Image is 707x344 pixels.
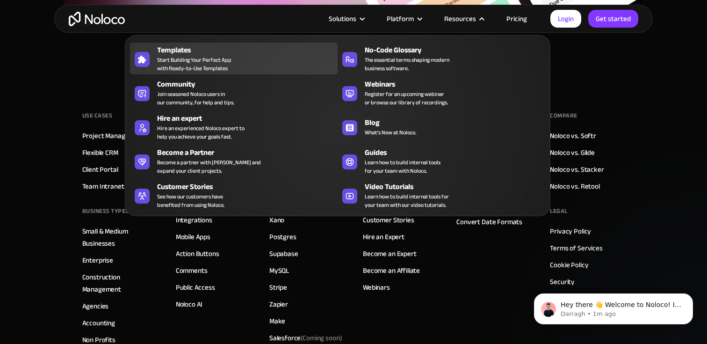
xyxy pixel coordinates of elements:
[550,225,591,237] a: Privacy Policy
[176,298,203,310] a: Noloco AI
[365,192,449,209] span: Learn how to build internal tools for your team with our video tutorials.
[329,13,356,25] div: Solutions
[130,179,338,211] a: Customer StoriesSee how our customers havebenefited from using Noloco.
[433,13,495,25] div: Resources
[130,43,338,74] a: TemplatesStart Building Your Perfect Appwith Ready-to-Use Templates
[317,13,375,25] div: Solutions
[365,158,440,175] span: Learn how to build internal tools for your team with Noloco.
[365,128,416,137] span: What's New at Noloco.
[176,214,212,226] a: Integrations
[338,77,545,109] a: WebinarsRegister for an upcoming webinaror browse our library of recordings.
[82,225,157,249] a: Small & Medium Businesses
[363,264,420,277] a: Become an Affiliate
[269,264,289,277] a: MySQL
[269,248,298,260] a: Supabase
[338,179,545,211] a: Video TutorialsLearn how to build internal tools foryour team with our video tutorials.
[338,145,545,177] a: GuidesLearn how to build internal toolsfor your team with Noloco.
[363,281,390,293] a: Webinars
[82,271,157,295] a: Construction Management
[176,281,215,293] a: Public Access
[269,332,342,344] div: Salesforce
[82,109,113,123] div: Use Cases
[365,117,549,128] div: Blog
[82,300,109,312] a: Agencies
[550,204,568,218] div: Legal
[375,13,433,25] div: Platform
[365,79,549,90] div: Webinars
[363,214,414,226] a: Customer Stories
[550,130,596,142] a: Noloco vs. Softr
[365,181,549,192] div: Video Tutorials
[130,111,338,143] a: Hire an expertHire an experienced Noloco expert tohelp you achieve your goals fast.
[338,43,545,74] a: No-Code GlossaryThe essential terms shaping modernbusiness software.
[176,248,219,260] a: Action Buttons
[157,113,342,124] div: Hire an expert
[495,13,539,25] a: Pricing
[550,180,599,192] a: Noloco vs. Retool
[125,22,550,216] nav: Resources
[82,163,118,176] a: Client Portal
[82,204,129,218] div: BUSINESS TYPES
[365,90,448,107] span: Register for an upcoming webinar or browse our library of recordings.
[387,13,414,25] div: Platform
[520,274,707,339] iframe: Intercom notifications message
[269,298,288,310] a: Zapier
[365,56,449,73] span: The essential terms shaping modern business software.
[550,109,577,123] div: Compare
[82,317,115,329] a: Accounting
[82,146,118,159] a: Flexible CRM
[588,10,638,28] a: Get started
[157,79,342,90] div: Community
[269,315,285,327] a: Make
[456,216,522,228] a: Convert Date Formats
[82,130,141,142] a: Project Managment
[269,281,287,293] a: Stripe
[157,44,342,56] div: Templates
[444,13,476,25] div: Resources
[130,145,338,177] a: Become a PartnerBecome a partner with [PERSON_NAME] andexpand your client projects.
[157,90,234,107] span: Join seasoned Noloco users in our community, for help and tips.
[176,231,210,243] a: Mobile Apps
[130,77,338,109] a: CommunityJoin seasoned Noloco users inour community, for help and tips.
[363,248,417,260] a: Become an Expert
[157,124,245,141] div: Hire an experienced Noloco expert to help you achieve your goals fast.
[550,10,581,28] a: Login
[157,192,224,209] span: See how our customers have benefited from using Noloco.
[82,180,124,192] a: Team Intranet
[69,12,125,26] a: home
[363,231,404,243] a: Hire an Expert
[550,259,588,271] a: Cookie Policy
[157,158,261,175] div: Become a partner with [PERSON_NAME] and expand your client projects.
[176,264,208,277] a: Comments
[550,242,602,254] a: Terms of Services
[269,231,296,243] a: Postgres
[157,181,342,192] div: Customer Stories
[157,147,342,158] div: Become a Partner
[365,147,549,158] div: Guides
[269,214,284,226] a: Xano
[338,111,545,143] a: BlogWhat's New at Noloco.
[82,254,114,266] a: Enterprise
[550,163,604,176] a: Noloco vs. Stacker
[157,56,231,73] span: Start Building Your Perfect App with Ready-to-Use Templates
[365,44,549,56] div: No-Code Glossary
[550,146,595,159] a: Noloco vs. Glide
